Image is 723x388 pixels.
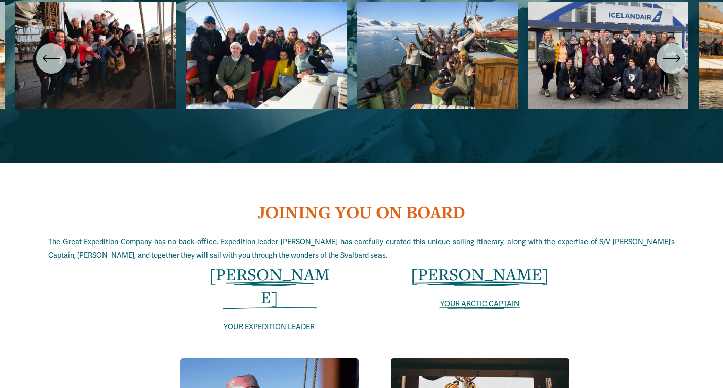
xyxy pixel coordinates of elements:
[224,323,315,331] span: YOUR EXPEDITION LEADER
[440,300,520,308] span: YOUR ARCTIC CAPTAIN
[209,263,330,308] span: [PERSON_NAME]
[48,238,675,260] span: The Great Expedition Company has no back-office. Expedition leader [PERSON_NAME] has carefully cu...
[258,201,465,223] strong: JOINING YOU ON BOARD
[411,263,549,285] span: [PERSON_NAME]
[36,43,66,74] button: Previous
[657,43,687,74] button: Next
